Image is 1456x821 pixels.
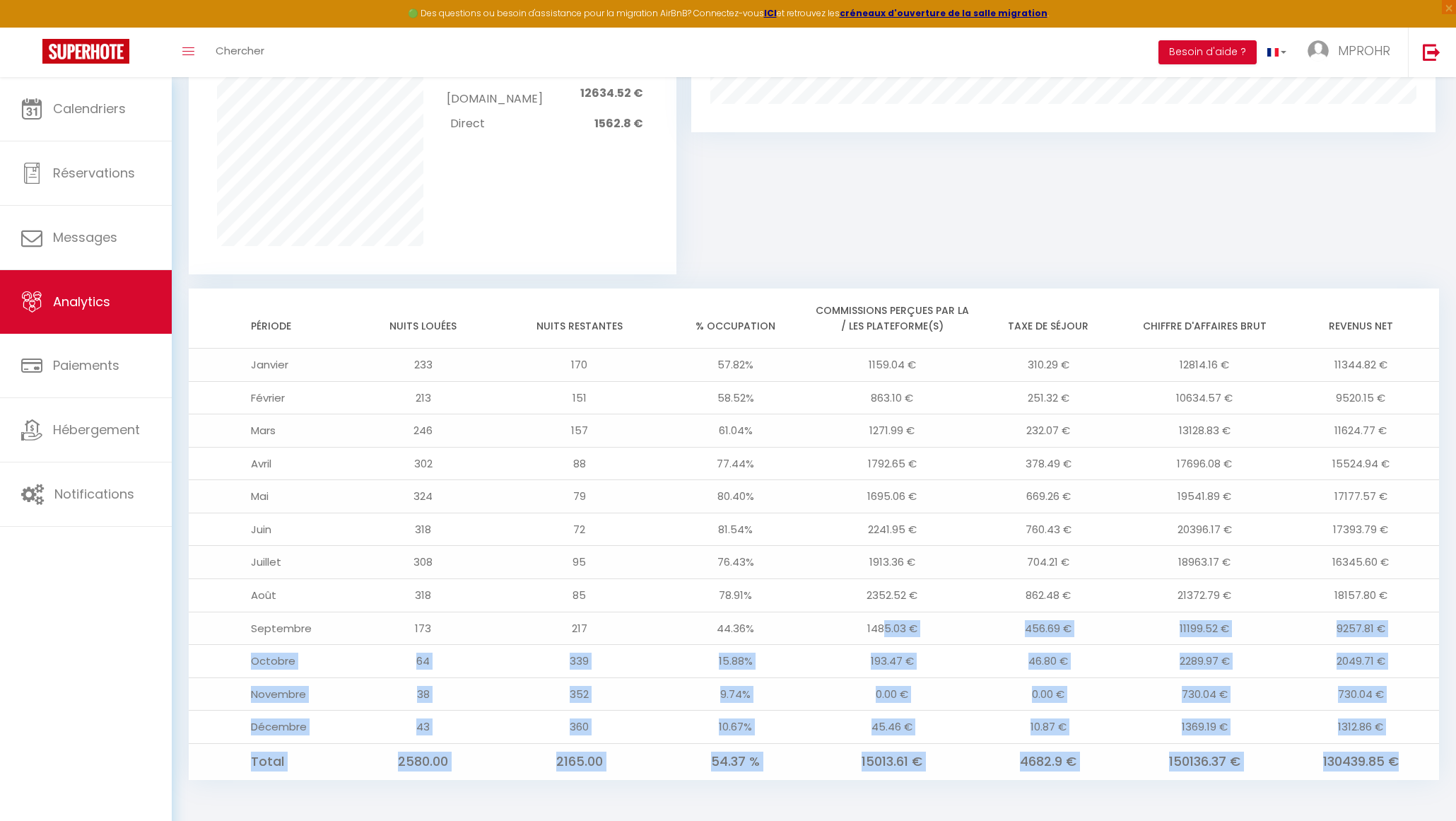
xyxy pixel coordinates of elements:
[1127,513,1283,546] td: 20396.17 €
[657,381,814,414] td: 58.52%
[580,85,643,101] span: 12634.52 €
[970,381,1127,414] td: 251.32 €
[501,645,657,678] td: 339
[189,447,345,480] td: Avril
[345,578,501,612] td: 318
[1308,40,1329,62] img: ...
[189,480,345,513] td: Mai
[189,677,345,711] td: Novembre
[970,447,1127,480] td: 378.49 €
[657,349,814,382] td: 57.82%
[814,645,970,678] td: 193.47 €
[1338,42,1390,59] span: MPROHR
[814,743,970,779] td: 15013.61 €
[189,414,345,448] td: Mars
[447,112,542,136] td: Direct
[501,289,657,349] th: Nuits restantes
[345,546,501,579] td: 308
[216,43,264,58] span: Chercher
[501,349,657,382] td: 170
[657,513,814,546] td: 81.54%
[501,546,657,579] td: 95
[970,578,1127,612] td: 862.48 €
[1283,546,1439,579] td: 16345.60 €
[501,381,657,414] td: 151
[814,612,970,645] td: 1485.03 €
[189,743,345,779] td: Total
[1127,381,1283,414] td: 10634.57 €
[970,513,1127,546] td: 760.43 €
[1283,578,1439,612] td: 18157.80 €
[970,743,1127,779] td: 4682.9 €
[970,289,1127,349] th: Taxe de séjour
[501,447,657,480] td: 88
[501,414,657,448] td: 157
[1127,480,1283,513] td: 19541.89 €
[840,7,1047,19] a: créneaux d'ouverture de la salle migration
[657,743,814,779] td: 54.37 %
[814,349,970,382] td: 1159.04 €
[53,356,119,374] span: Paiements
[970,677,1127,711] td: 0.00 €
[657,645,814,678] td: 15.88%
[345,711,501,744] td: 43
[53,293,110,310] span: Analytics
[970,711,1127,744] td: 10.87 €
[1158,40,1257,64] button: Besoin d'aide ?
[501,578,657,612] td: 85
[501,612,657,645] td: 217
[345,414,501,448] td: 246
[345,743,501,779] td: 2580.00
[42,39,129,64] img: Super Booking
[189,349,345,382] td: Janvier
[1127,546,1283,579] td: 18963.17 €
[53,100,126,117] span: Calendriers
[764,7,777,19] strong: ICI
[1127,447,1283,480] td: 17696.08 €
[205,28,275,77] a: Chercher
[657,289,814,349] th: % Occupation
[814,677,970,711] td: 0.00 €
[814,381,970,414] td: 863.10 €
[657,612,814,645] td: 44.36%
[594,115,643,132] span: 1562.8 €
[814,414,970,448] td: 1271.99 €
[1283,743,1439,779] td: 130439.85 €
[501,513,657,546] td: 72
[53,164,135,182] span: Réservations
[970,480,1127,513] td: 669.26 €
[501,677,657,711] td: 352
[1127,612,1283,645] td: 11199.52 €
[814,447,970,480] td: 1792.65 €
[657,447,814,480] td: 77.44%
[1283,414,1439,448] td: 11624.77 €
[11,6,54,48] button: Ouvrir le widget de chat LiveChat
[1127,578,1283,612] td: 21372.79 €
[189,381,345,414] td: Février
[1283,381,1439,414] td: 9520.15 €
[501,480,657,513] td: 79
[970,645,1127,678] td: 46.80 €
[1127,414,1283,448] td: 13128.83 €
[345,677,501,711] td: 38
[1127,349,1283,382] td: 12814.16 €
[189,612,345,645] td: Septembre
[189,289,345,349] th: Période
[970,546,1127,579] td: 704.21 €
[189,578,345,612] td: Août
[1127,677,1283,711] td: 730.04 €
[970,612,1127,645] td: 456.69 €
[1127,645,1283,678] td: 2289.97 €
[1283,513,1439,546] td: 17393.79 €
[345,513,501,546] td: 318
[657,546,814,579] td: 76.43%
[814,546,970,579] td: 1913.36 €
[1283,711,1439,744] td: 1312.86 €
[54,485,134,503] span: Notifications
[53,228,117,246] span: Messages
[1283,645,1439,678] td: 2049.71 €
[1283,447,1439,480] td: 15524.94 €
[1297,28,1408,77] a: ... MPROHR
[1127,743,1283,779] td: 150136.37 €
